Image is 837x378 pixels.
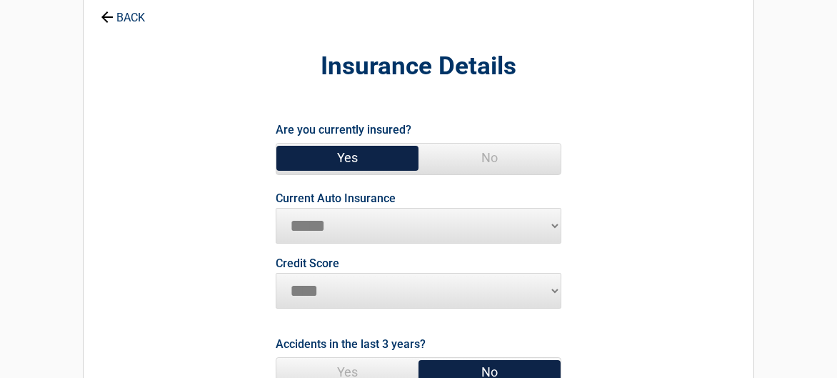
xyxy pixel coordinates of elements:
span: Yes [276,144,418,172]
label: Credit Score [276,258,339,269]
label: Accidents in the last 3 years? [276,334,426,354]
label: Current Auto Insurance [276,193,396,204]
h2: Insurance Details [162,50,675,84]
span: No [418,144,561,172]
label: Are you currently insured? [276,120,411,139]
